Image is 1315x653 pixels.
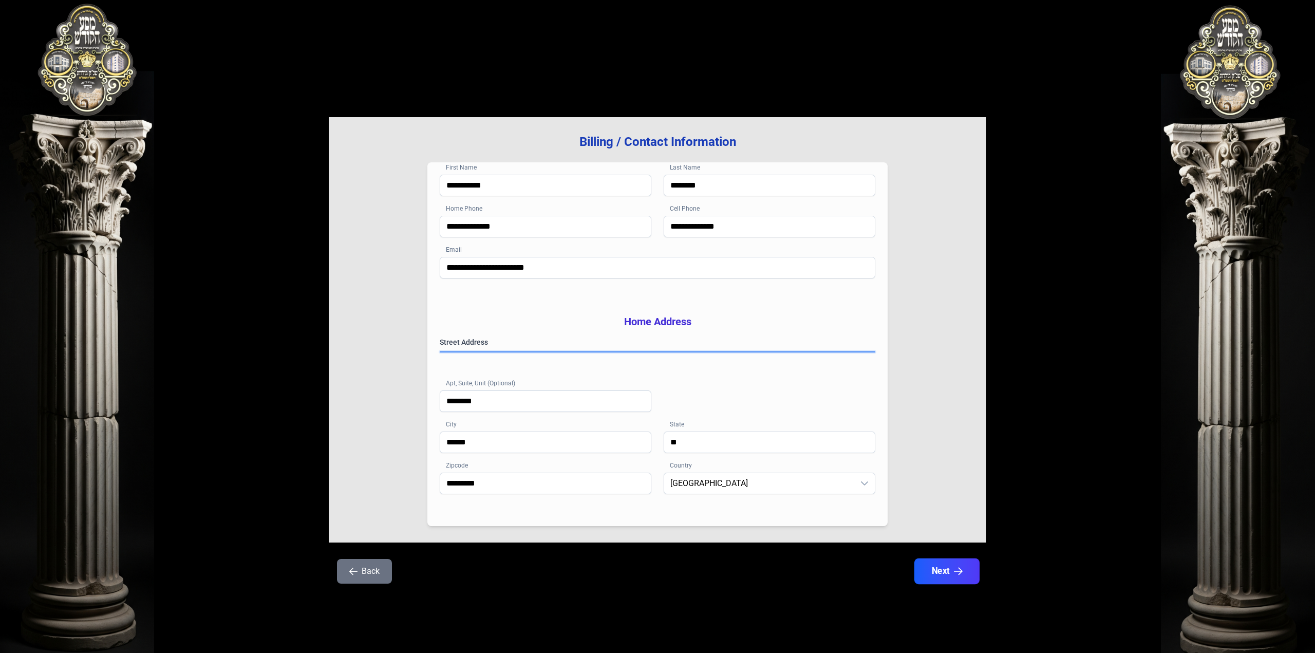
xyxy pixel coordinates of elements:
[854,473,875,494] div: dropdown trigger
[337,559,392,584] button: Back
[914,558,980,584] button: Next
[440,337,875,347] label: Street Address
[440,314,875,329] h3: Home Address
[345,134,970,150] h3: Billing / Contact Information
[664,473,854,494] span: United States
